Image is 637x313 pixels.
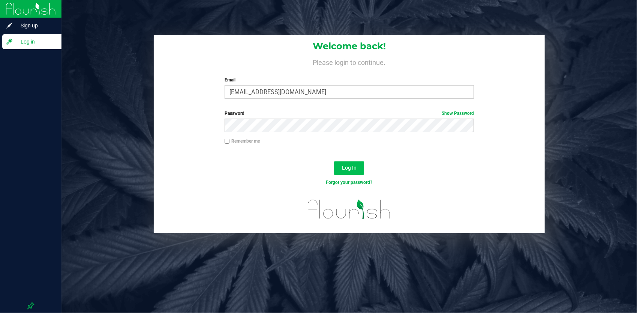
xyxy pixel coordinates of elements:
[225,139,230,144] input: Remember me
[342,165,357,171] span: Log In
[326,180,372,185] a: Forgot your password?
[13,37,58,46] span: Log in
[225,77,474,83] label: Email
[13,21,58,30] span: Sign up
[334,161,364,175] button: Log In
[225,111,244,116] span: Password
[300,194,398,225] img: flourish_logo.svg
[154,57,545,66] h4: Please login to continue.
[154,41,545,51] h1: Welcome back!
[6,22,13,29] inline-svg: Sign up
[225,138,260,144] label: Remember me
[27,302,34,310] label: Pin the sidebar to full width on large screens
[442,111,474,116] a: Show Password
[6,38,13,45] inline-svg: Log in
